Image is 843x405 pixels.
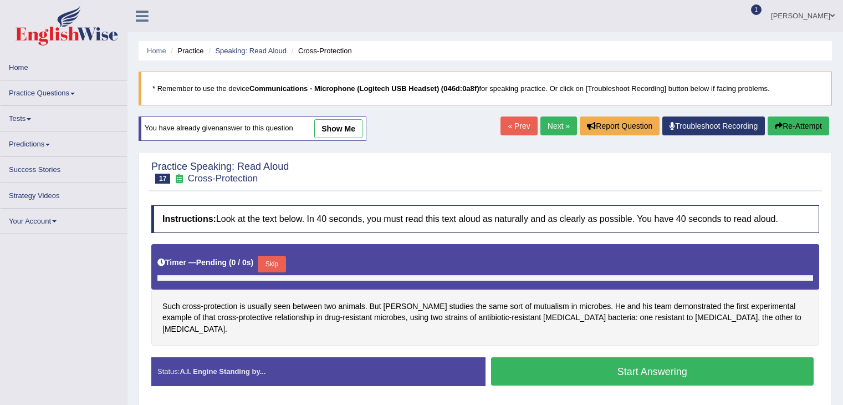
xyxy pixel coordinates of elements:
h5: Timer — [157,259,253,267]
a: Practice Questions [1,80,127,102]
a: « Prev [500,117,537,135]
a: Strategy Videos [1,183,127,205]
b: Instructions: [162,214,216,224]
h4: Look at the text below. In 40 seconds, you must read this text aloud as naturally and as clearly ... [151,205,819,233]
h2: Practice Speaking: Read Aloud [151,161,289,184]
span: 17 [155,174,170,184]
a: Speaking: Read Aloud [215,47,287,55]
div: Status: [151,357,486,386]
b: Pending [196,258,227,267]
small: Cross-Protection [188,173,258,184]
button: Report Question [580,117,660,135]
li: Practice [168,45,203,56]
button: Skip [258,256,285,272]
span: 1 [751,4,762,15]
a: Home [1,55,127,77]
li: Cross-Protection [289,45,352,56]
button: Re-Attempt [768,117,829,135]
a: Predictions [1,131,127,153]
b: ) [251,258,254,267]
div: Such cross-protection is usually seen between two animals. But [PERSON_NAME] studies the same sor... [151,244,819,346]
b: ( [229,258,232,267]
a: Next » [540,117,577,135]
b: Communications - Microphone (Logitech USB Headset) (046d:0a8f) [249,84,479,93]
small: Exam occurring question [173,174,185,184]
a: Troubleshoot Recording [662,117,765,135]
a: show me [314,119,362,138]
a: Success Stories [1,157,127,179]
blockquote: * Remember to use the device for speaking practice. Or click on [Troubleshoot Recording] button b... [139,72,832,105]
button: Start Answering [491,357,814,386]
div: You have already given answer to this question [139,117,366,141]
b: 0 / 0s [232,258,251,267]
a: Your Account [1,209,127,230]
strong: A.I. Engine Standing by... [180,367,265,376]
a: Home [147,47,166,55]
a: Tests [1,106,127,128]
